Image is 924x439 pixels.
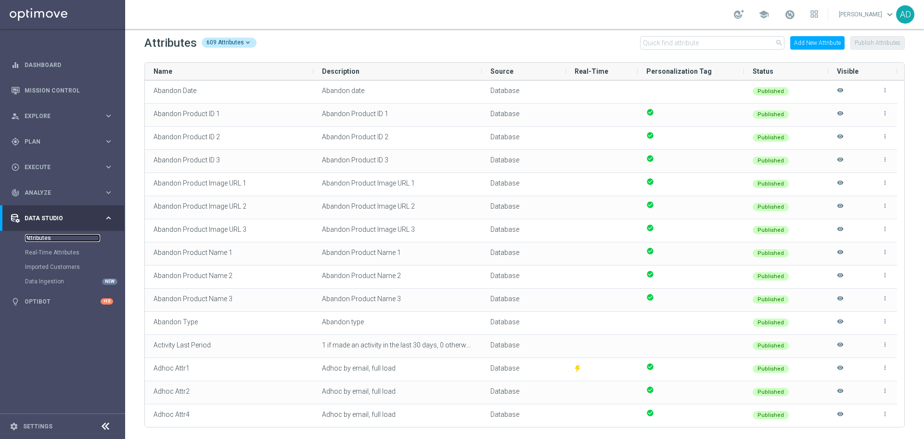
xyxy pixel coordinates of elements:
[490,110,519,118] span: Database
[837,202,844,218] i: Hide attribute
[154,133,220,141] span: Abandon Product ID 2
[490,150,557,170] div: Type
[490,202,519,210] span: Database
[490,335,557,355] div: Type
[646,224,654,232] span: check_circle
[490,312,557,332] div: Type
[490,226,519,233] span: Database
[837,249,844,265] i: Hide attribute
[490,81,557,100] div: Type
[646,409,654,417] span: check_circle
[490,173,557,193] div: Type
[490,411,519,418] span: Database
[838,7,896,22] a: [PERSON_NAME]keyboard_arrow_down
[25,260,124,274] div: Imported Customers
[640,36,784,50] input: Quick find attribute
[11,61,114,69] div: equalizer Dashboard
[646,178,654,186] span: check_circle
[25,289,101,314] a: Optibot
[102,279,117,285] div: NEW
[104,213,113,223] i: keyboard_arrow_right
[11,163,20,172] i: play_circle_outline
[25,245,124,260] div: Real-Time Attributes
[104,162,113,172] i: keyboard_arrow_right
[490,156,519,164] span: Database
[154,226,246,233] span: Abandon Product Image URL 3
[646,386,654,394] span: check_circle
[646,67,712,75] span: Personalization Tag
[882,272,888,279] i: more_vert
[490,266,557,285] div: Type
[11,87,114,94] button: Mission Control
[154,249,232,256] span: Abandon Product Name 1
[490,272,519,279] span: Database
[646,270,654,278] span: check_circle
[646,132,654,139] span: check_circle
[11,188,20,197] i: track_changes
[885,9,895,20] span: keyboard_arrow_down
[23,424,52,429] a: Settings
[25,278,100,285] a: Data Ingestion
[646,363,654,371] span: check_circle
[753,411,789,419] div: Published
[882,202,888,209] i: more_vert
[322,87,364,94] span: Abandon date
[882,87,888,93] i: more_vert
[490,67,513,75] span: Source
[490,359,557,378] div: Type
[753,226,789,234] div: Published
[11,112,114,120] button: person_search Explore keyboard_arrow_right
[837,387,844,403] i: Hide attribute
[490,133,519,141] span: Database
[101,298,113,305] div: +10
[882,295,888,302] i: more_vert
[837,67,859,75] span: Visible
[322,110,388,118] span: Abandon Product ID 1
[490,197,557,216] div: Type
[322,411,396,418] span: Adhoc by email, full load
[25,78,113,103] a: Mission Control
[490,179,519,187] span: Database
[646,155,654,162] span: check_circle
[154,318,198,326] span: Abandon Type
[753,67,773,75] span: Status
[11,214,114,222] button: Data Studio keyboard_arrow_right
[11,138,114,146] button: gps_fixed Plan keyboard_arrow_right
[11,163,114,171] div: play_circle_outline Execute keyboard_arrow_right
[25,52,113,78] a: Dashboard
[753,295,789,304] div: Published
[882,226,888,232] i: more_vert
[322,295,401,303] span: Abandon Product Name 3
[322,272,401,279] span: Abandon Product Name 2
[11,112,20,120] i: person_search
[882,133,888,140] i: more_vert
[322,341,475,349] span: 1 if made an activity in the last 30 days, 0 otherwise
[753,388,789,396] div: Published
[25,231,124,245] div: Attributes
[837,133,844,149] i: Hide attribute
[11,188,104,197] div: Analyze
[837,226,844,241] i: Hide attribute
[144,35,197,51] h2: Attributes
[11,298,114,306] button: lightbulb Optibot +10
[837,341,844,357] i: Hide attribute
[25,249,100,256] a: Real-Time Attributes
[154,341,211,349] span: Activity Last Period
[154,87,196,94] span: Abandon Date
[11,52,113,78] div: Dashboard
[490,382,557,401] div: Type
[11,137,104,146] div: Plan
[753,157,789,165] div: Published
[104,137,113,146] i: keyboard_arrow_right
[837,411,844,426] i: Hide attribute
[322,179,415,187] span: Abandon Product Image URL 1
[882,341,888,348] i: more_vert
[882,179,888,186] i: more_vert
[837,179,844,195] i: Hide attribute
[837,318,844,334] i: Hide attribute
[753,365,789,373] div: Published
[753,110,789,119] div: Published
[11,61,20,69] i: equalizer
